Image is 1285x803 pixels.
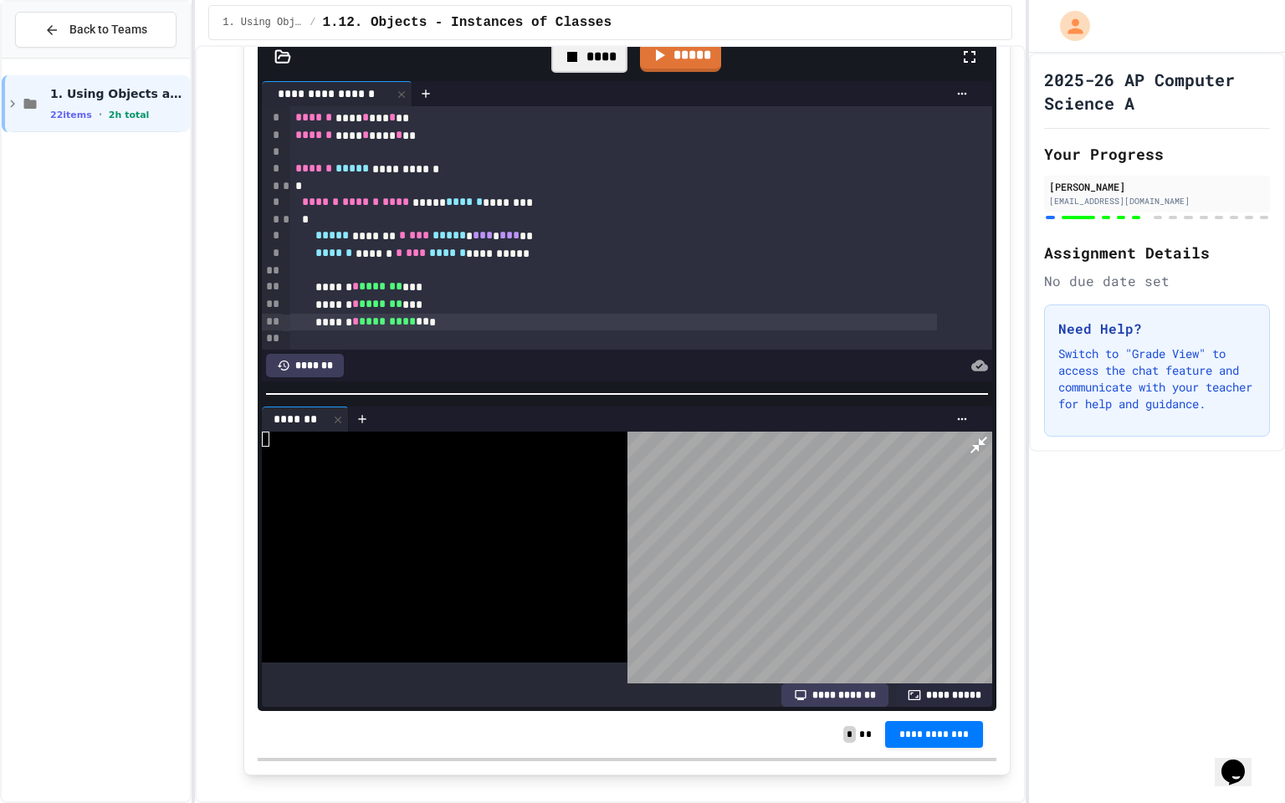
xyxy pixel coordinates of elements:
[50,110,92,120] span: 22 items
[1215,736,1268,786] iframe: chat widget
[50,86,187,101] span: 1. Using Objects and Methods
[223,16,303,29] span: 1. Using Objects and Methods
[1044,68,1270,115] h1: 2025-26 AP Computer Science A
[1058,345,1256,412] p: Switch to "Grade View" to access the chat feature and communicate with your teacher for help and ...
[1044,241,1270,264] h2: Assignment Details
[310,16,315,29] span: /
[1044,142,1270,166] h2: Your Progress
[99,108,102,121] span: •
[1042,7,1094,45] div: My Account
[322,13,612,33] span: 1.12. Objects - Instances of Classes
[1049,179,1265,194] div: [PERSON_NAME]
[69,21,147,38] span: Back to Teams
[1049,195,1265,207] div: [EMAIL_ADDRESS][DOMAIN_NAME]
[109,110,150,120] span: 2h total
[1044,271,1270,291] div: No due date set
[15,12,177,48] button: Back to Teams
[1058,319,1256,339] h3: Need Help?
